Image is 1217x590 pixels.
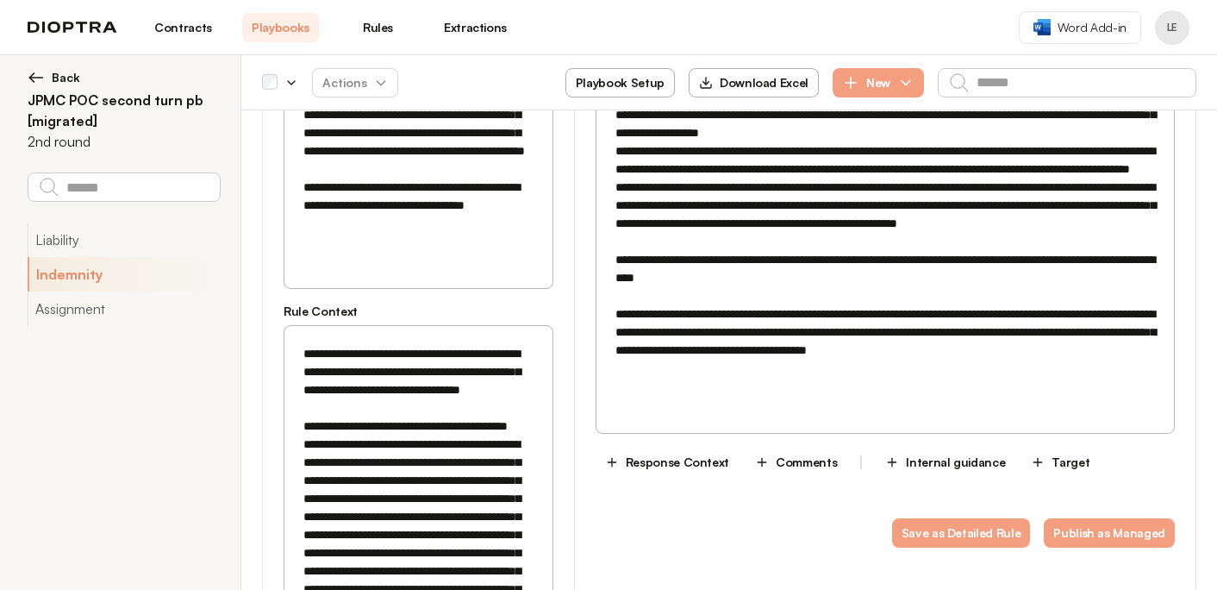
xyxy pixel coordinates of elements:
[1019,11,1141,44] a: Word Add-in
[565,68,675,97] button: Playbook Setup
[312,68,398,97] button: Actions
[28,223,220,257] button: Liability
[689,68,819,97] button: Download Excel
[145,13,222,42] a: Contracts
[1044,518,1175,548] button: Publish as Managed
[1033,19,1051,35] img: word
[309,67,402,98] span: Actions
[892,518,1031,548] button: Save as Detailed Rule
[28,90,220,131] h2: JPMC POC second turn pb [migrated]
[1021,448,1099,477] button: Target
[28,22,117,34] img: logo
[1155,10,1189,45] button: Profile menu
[596,448,739,477] button: Response Context
[833,68,924,97] button: New
[52,69,80,86] span: Back
[746,448,846,477] button: Comments
[1058,19,1127,36] span: Word Add-in
[876,448,1014,477] button: Internal guidance
[28,69,220,86] button: Back
[242,13,319,42] a: Playbooks
[437,13,514,42] a: Extractions
[340,13,416,42] a: Rules
[28,292,220,326] button: Assignment
[28,257,220,292] button: Indemnity
[28,131,90,152] p: 2nd round
[28,69,45,86] img: left arrow
[284,303,553,320] h3: Rule Context
[262,75,278,91] div: Select all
